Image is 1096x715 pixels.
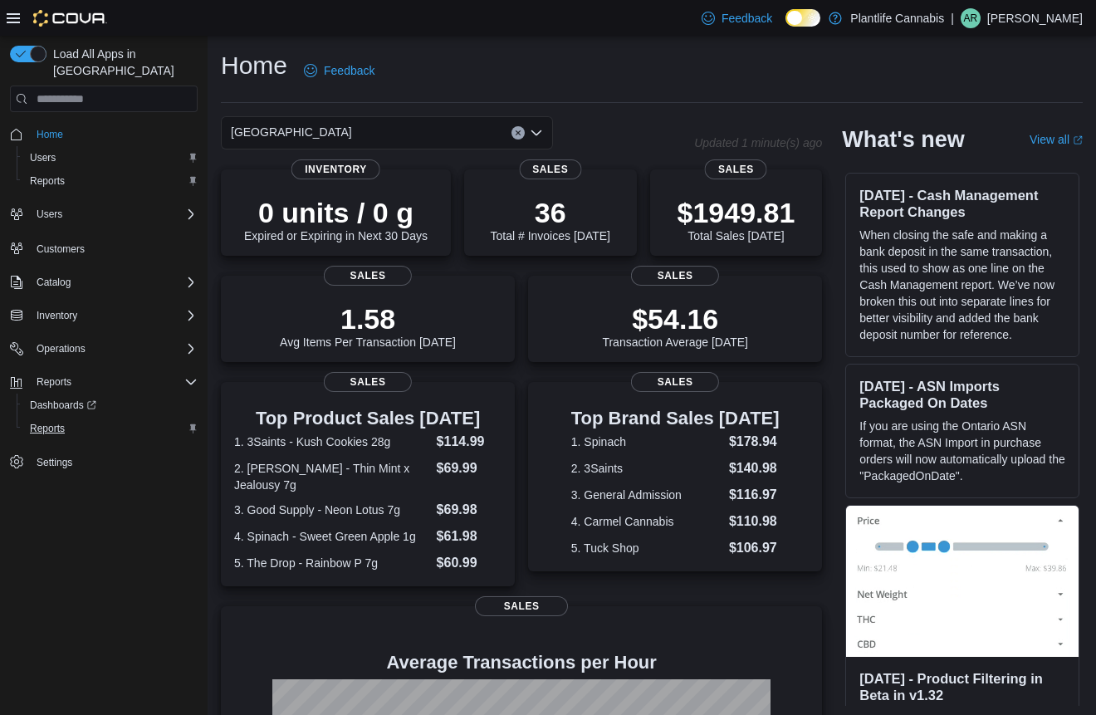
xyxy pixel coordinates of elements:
span: Operations [37,342,86,355]
span: Sales [705,159,767,179]
dt: 1. Spinach [571,433,722,450]
button: Customers [3,236,204,260]
button: Home [3,122,204,146]
p: $54.16 [602,302,748,335]
h3: [DATE] - ASN Imports Packaged On Dates [859,378,1065,411]
button: Users [3,203,204,226]
dt: 3. General Admission [571,487,722,503]
div: Total # Invoices [DATE] [491,196,610,242]
dd: $106.97 [729,538,780,558]
span: Operations [30,339,198,359]
a: Home [30,125,70,144]
p: 36 [491,196,610,229]
span: AR [964,8,978,28]
dt: 4. Spinach - Sweet Green Apple 1g [234,528,430,545]
span: Reports [37,375,71,389]
a: Dashboards [17,394,204,417]
a: Dashboards [23,395,103,415]
span: Sales [631,266,719,286]
span: Sales [324,372,412,392]
button: Inventory [3,304,204,327]
span: Users [23,148,198,168]
button: Inventory [30,306,84,326]
input: Dark Mode [785,9,820,27]
p: Updated 1 minute(s) ago [694,136,822,149]
dd: $69.98 [437,500,502,520]
a: View allExternal link [1030,133,1083,146]
span: Users [30,204,198,224]
nav: Complex example [10,115,198,517]
dt: 2. [PERSON_NAME] - Thin Mint x Jealousy 7g [234,460,430,493]
span: Home [37,128,63,141]
span: Feedback [324,62,374,79]
dt: 5. Tuck Shop [571,540,722,556]
button: Operations [3,337,204,360]
dt: 2. 3Saints [571,460,722,477]
span: Reports [30,174,65,188]
span: Feedback [722,10,772,27]
h4: Average Transactions per Hour [234,653,809,673]
dd: $110.98 [729,512,780,531]
a: Feedback [695,2,779,35]
button: Catalog [30,272,77,292]
button: Users [17,146,204,169]
span: Settings [30,452,198,473]
button: Settings [3,450,204,474]
a: Settings [30,453,79,473]
span: Sales [519,159,581,179]
button: Catalog [3,271,204,294]
span: Catalog [30,272,198,292]
button: Reports [3,370,204,394]
button: Reports [17,417,204,440]
div: Avg Items Per Transaction [DATE] [280,302,456,349]
dd: $61.98 [437,526,502,546]
span: Customers [30,238,198,258]
span: Reports [23,171,198,191]
span: Sales [475,596,568,616]
h1: Home [221,49,287,82]
p: Plantlife Cannabis [850,8,944,28]
span: Users [30,151,56,164]
span: Inventory [291,159,380,179]
button: Users [30,204,69,224]
dt: 5. The Drop - Rainbow P 7g [234,555,430,571]
svg: External link [1073,135,1083,145]
span: Inventory [30,306,198,326]
span: Load All Apps in [GEOGRAPHIC_DATA] [46,46,198,79]
p: 0 units / 0 g [244,196,428,229]
p: $1949.81 [678,196,795,229]
dd: $116.97 [729,485,780,505]
a: Customers [30,239,91,259]
dt: 1. 3Saints - Kush Cookies 28g [234,433,430,450]
h3: Top Brand Sales [DATE] [571,409,780,429]
span: Sales [324,266,412,286]
div: Transaction Average [DATE] [602,302,748,349]
span: Settings [37,456,72,469]
span: Sales [631,372,719,392]
span: Customers [37,242,85,256]
button: Clear input [511,126,525,140]
h3: Top Product Sales [DATE] [234,409,502,429]
p: [PERSON_NAME] [987,8,1083,28]
span: [GEOGRAPHIC_DATA] [231,122,352,142]
span: Reports [30,372,198,392]
dt: 4. Carmel Cannabis [571,513,722,530]
img: Cova [33,10,107,27]
dd: $140.98 [729,458,780,478]
dd: $114.99 [437,432,502,452]
dd: $178.94 [729,432,780,452]
h3: [DATE] - Cash Management Report Changes [859,187,1065,220]
a: Users [23,148,62,168]
span: Reports [23,419,198,438]
a: Feedback [297,54,381,87]
button: Open list of options [530,126,543,140]
div: Total Sales [DATE] [678,196,795,242]
span: Users [37,208,62,221]
dd: $69.99 [437,458,502,478]
dt: 3. Good Supply - Neon Lotus 7g [234,502,430,518]
div: April Rose [961,8,981,28]
div: Expired or Expiring in Next 30 Days [244,196,428,242]
span: Catalog [37,276,71,289]
span: Home [30,124,198,144]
